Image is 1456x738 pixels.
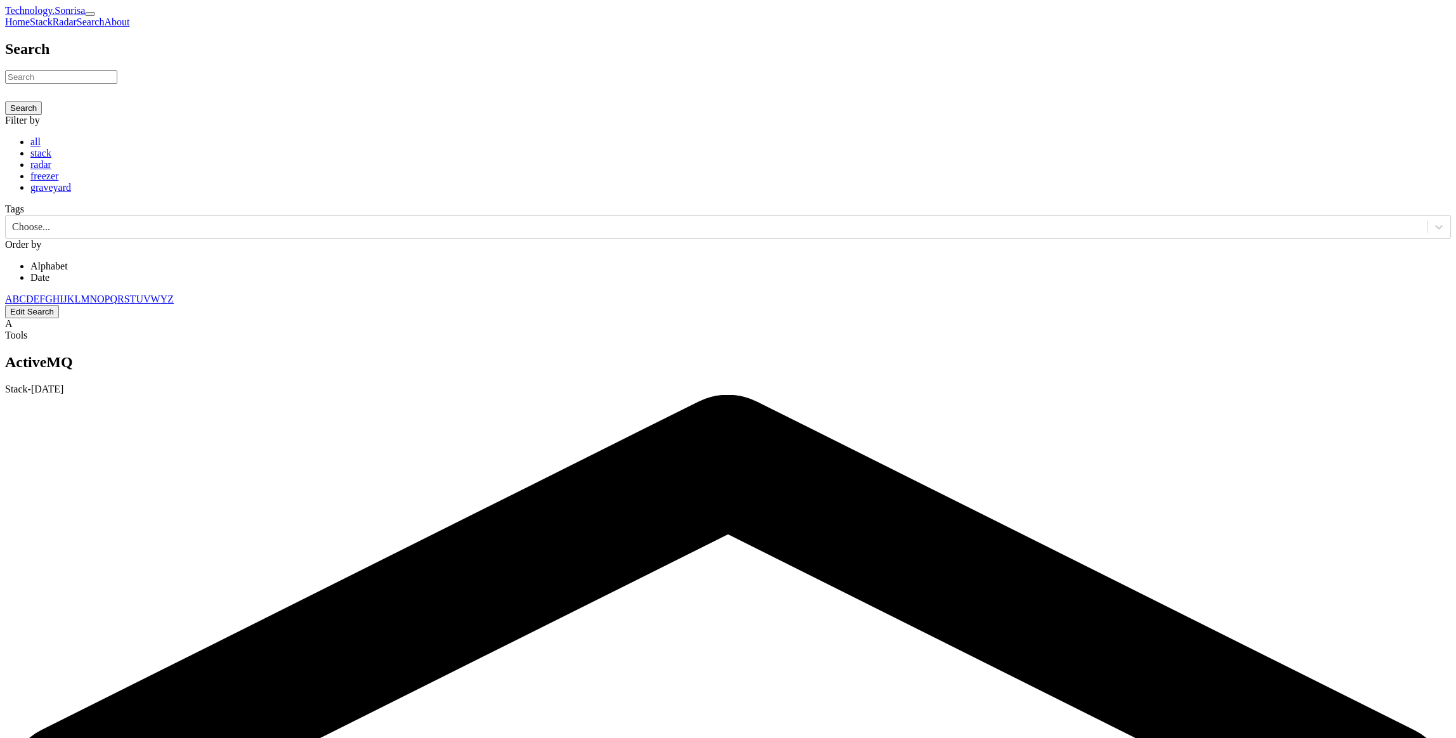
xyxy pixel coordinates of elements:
a: U [136,294,143,304]
a: K [67,294,75,304]
h2: ActiveMQ [5,354,1451,371]
a: Q [110,294,117,304]
a: Z [167,294,174,304]
a: H [53,294,60,304]
button: Toggle navigation [85,12,95,16]
a: Home [5,16,30,27]
li: Date [30,272,1451,283]
a: I [60,294,63,304]
a: D [26,294,34,304]
a: L [74,294,81,304]
li: Alphabet [30,261,1451,272]
a: A [5,294,13,304]
span: [DATE] [31,384,64,394]
a: N [89,294,97,304]
a: T [130,294,136,304]
a: Search [77,16,105,27]
h1: Search [5,41,1451,58]
label: A [5,318,13,329]
div: Choose... [12,221,50,233]
div: Tags [5,204,1451,215]
span: Tools [5,330,27,340]
a: stack [30,148,51,159]
a: all [30,136,41,147]
a: graveyard [30,182,71,193]
a: O [97,294,105,304]
a: Stack [30,16,53,27]
a: Radar [53,16,77,27]
input: Search [5,70,117,84]
a: radar [30,159,51,170]
a: G [45,294,53,304]
a: V [143,294,151,304]
a: C [19,294,26,304]
button: Search [5,101,42,115]
a: M [81,294,89,304]
button: Edit Search [5,305,59,318]
a: P [105,294,110,304]
span: Stack [5,384,28,394]
div: Order by [5,239,1451,250]
a: Y [160,294,168,304]
a: W [151,294,160,304]
a: S [124,294,130,304]
a: About [104,16,129,27]
a: F [39,294,45,304]
a: E [33,294,39,304]
a: Technology.Sonrisa [5,5,85,16]
a: J [63,294,67,304]
a: R [117,294,124,304]
div: Filter by [5,115,1451,126]
a: freezer [30,171,58,181]
a: B [13,294,20,304]
div: - [5,384,1451,395]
